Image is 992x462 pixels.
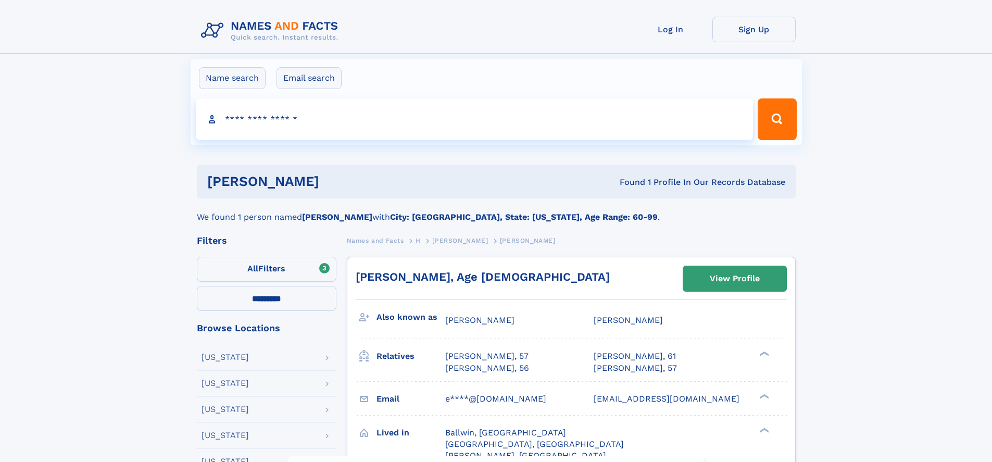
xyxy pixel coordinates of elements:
[445,451,606,460] span: [PERSON_NAME], [GEOGRAPHIC_DATA]
[277,67,342,89] label: Email search
[445,428,566,438] span: Ballwin, [GEOGRAPHIC_DATA]
[629,17,712,42] a: Log In
[500,237,556,244] span: [PERSON_NAME]
[758,98,796,140] button: Search Button
[432,234,488,247] a: [PERSON_NAME]
[202,379,249,388] div: [US_STATE]
[712,17,796,42] a: Sign Up
[202,353,249,361] div: [US_STATE]
[683,266,786,291] a: View Profile
[197,257,336,282] label: Filters
[594,351,676,362] a: [PERSON_NAME], 61
[416,237,421,244] span: H
[594,315,663,325] span: [PERSON_NAME]
[469,177,785,188] div: Found 1 Profile In Our Records Database
[445,315,514,325] span: [PERSON_NAME]
[594,394,739,404] span: [EMAIL_ADDRESS][DOMAIN_NAME]
[445,439,624,449] span: [GEOGRAPHIC_DATA], [GEOGRAPHIC_DATA]
[376,347,445,365] h3: Relatives
[197,198,796,223] div: We found 1 person named with .
[710,267,760,291] div: View Profile
[196,98,754,140] input: search input
[347,234,404,247] a: Names and Facts
[197,323,336,333] div: Browse Locations
[202,405,249,414] div: [US_STATE]
[302,212,372,222] b: [PERSON_NAME]
[757,351,770,357] div: ❯
[594,363,677,374] a: [PERSON_NAME], 57
[202,431,249,440] div: [US_STATE]
[445,351,529,362] a: [PERSON_NAME], 57
[376,308,445,326] h3: Also known as
[390,212,658,222] b: City: [GEOGRAPHIC_DATA], State: [US_STATE], Age Range: 60-99
[416,234,421,247] a: H
[757,427,770,433] div: ❯
[356,270,610,283] a: [PERSON_NAME], Age [DEMOGRAPHIC_DATA]
[432,237,488,244] span: [PERSON_NAME]
[207,175,470,188] h1: [PERSON_NAME]
[445,363,529,374] a: [PERSON_NAME], 56
[247,264,258,273] span: All
[197,17,347,45] img: Logo Names and Facts
[376,424,445,442] h3: Lived in
[376,390,445,408] h3: Email
[199,67,266,89] label: Name search
[757,393,770,399] div: ❯
[197,236,336,245] div: Filters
